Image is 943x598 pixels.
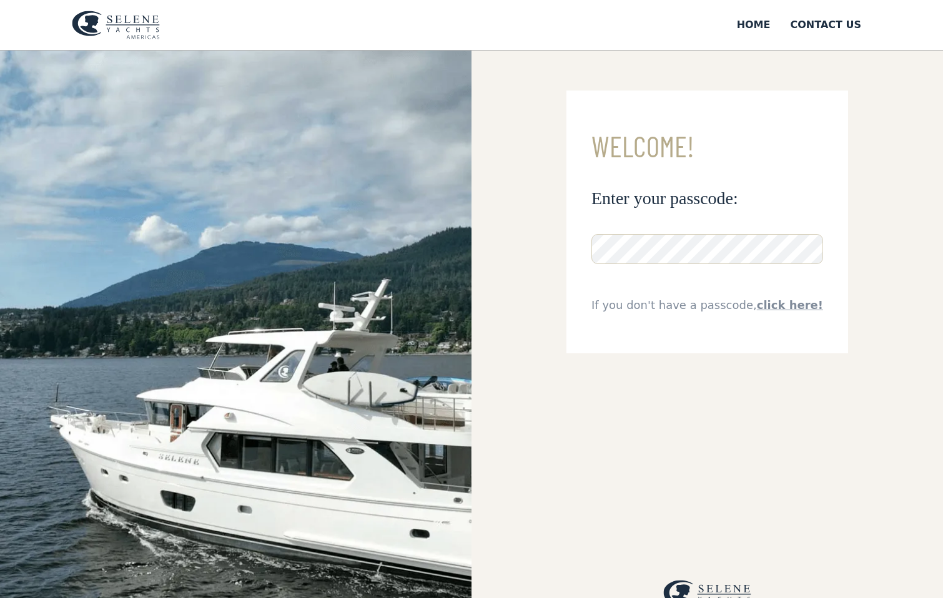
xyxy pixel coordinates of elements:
[566,91,848,353] form: Email Form
[591,297,823,313] div: If you don't have a passcode,
[72,11,160,39] img: logo
[737,17,771,32] div: Home
[591,130,823,162] h3: Welcome!
[591,187,823,209] h3: Enter your passcode:
[790,17,861,32] div: Contact US
[757,298,823,311] a: click here!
